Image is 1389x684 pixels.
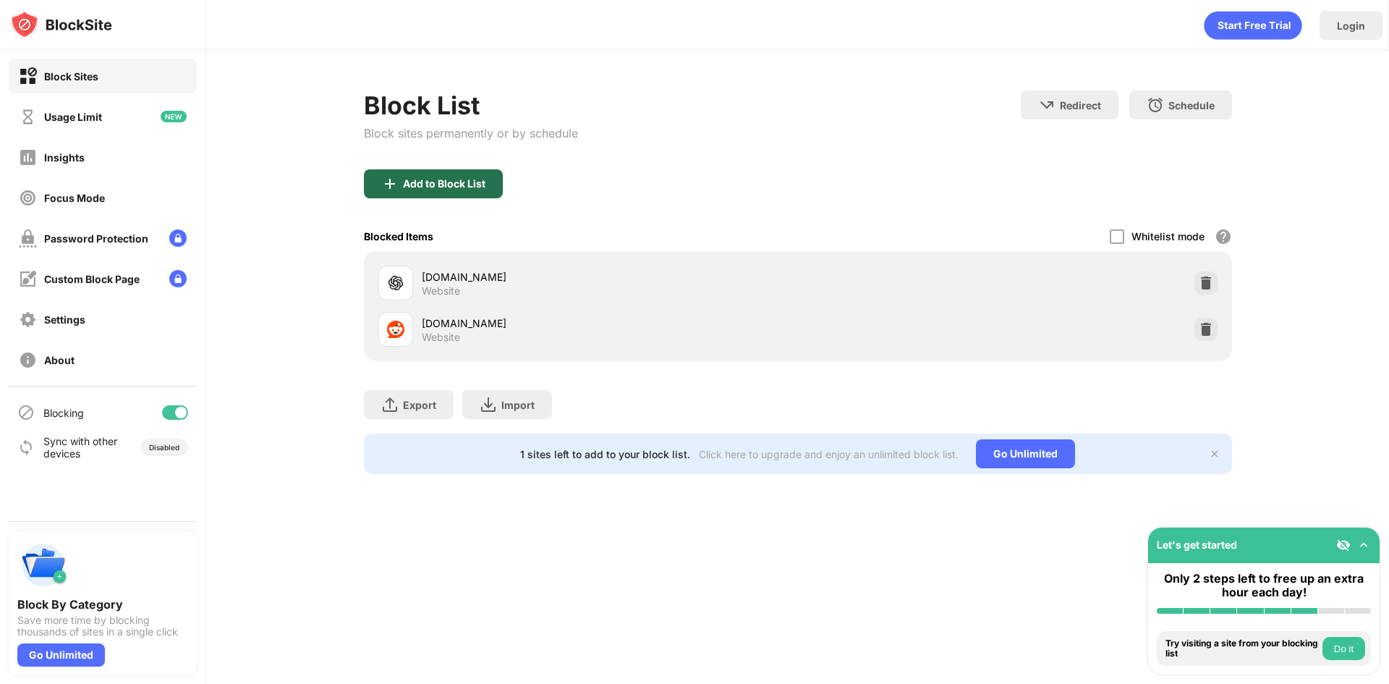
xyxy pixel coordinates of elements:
[422,331,460,344] div: Website
[699,448,959,460] div: Click here to upgrade and enjoy an unlimited block list.
[1157,572,1371,599] div: Only 2 steps left to free up an extra hour each day!
[44,151,85,164] div: Insights
[19,270,37,288] img: customize-block-page-off.svg
[44,70,98,83] div: Block Sites
[19,148,37,166] img: insights-off.svg
[1322,637,1365,660] button: Do it
[17,404,35,421] img: blocking-icon.svg
[169,229,187,247] img: lock-menu.svg
[1337,20,1365,32] div: Login
[1209,448,1220,460] img: x-button.svg
[19,311,37,329] img: settings-off.svg
[520,448,690,460] div: 1 sites left to add to your block list.
[403,399,436,411] div: Export
[976,439,1075,468] div: Go Unlimited
[44,192,105,204] div: Focus Mode
[161,111,187,122] img: new-icon.svg
[43,435,118,460] div: Sync with other devices
[169,270,187,287] img: lock-menu.svg
[1336,538,1351,552] img: eye-not-visible.svg
[17,597,188,612] div: Block By Category
[43,407,84,419] div: Blocking
[1168,99,1215,111] div: Schedule
[1157,539,1237,551] div: Let's get started
[501,399,535,411] div: Import
[1204,11,1302,40] div: animation
[422,269,798,284] div: [DOMAIN_NAME]
[17,539,69,591] img: push-categories.svg
[1060,99,1101,111] div: Redirect
[1356,538,1371,552] img: omni-setup-toggle.svg
[44,313,85,326] div: Settings
[403,178,485,190] div: Add to Block List
[19,189,37,207] img: focus-off.svg
[44,273,140,285] div: Custom Block Page
[364,90,578,120] div: Block List
[44,354,75,366] div: About
[364,126,578,140] div: Block sites permanently or by schedule
[1131,230,1205,242] div: Whitelist mode
[17,615,188,638] div: Save more time by blocking thousands of sites in a single click
[387,321,404,338] img: favicons
[19,67,37,85] img: block-on.svg
[1165,638,1319,659] div: Try visiting a site from your blocking list
[44,232,148,245] div: Password Protection
[10,10,112,39] img: logo-blocksite.svg
[364,230,433,242] div: Blocked Items
[44,111,102,123] div: Usage Limit
[19,229,37,248] img: password-protection-off.svg
[17,643,105,667] div: Go Unlimited
[387,274,404,292] img: favicons
[422,284,460,297] div: Website
[422,316,798,331] div: [DOMAIN_NAME]
[149,443,179,452] div: Disabled
[19,108,37,126] img: time-usage-off.svg
[17,439,35,456] img: sync-icon.svg
[19,351,37,369] img: about-off.svg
